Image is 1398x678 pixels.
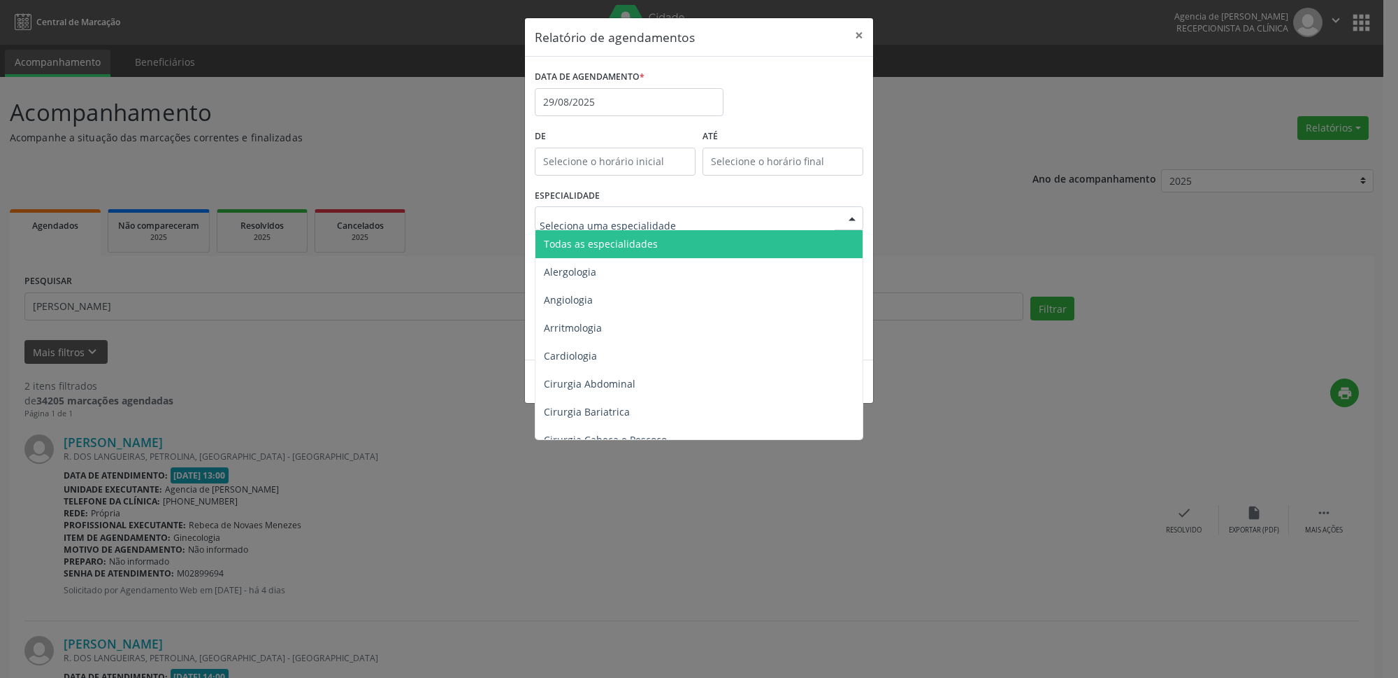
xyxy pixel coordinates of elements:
span: Cirurgia Abdominal [544,377,635,390]
span: Todas as especialidades [544,237,658,250]
label: DATA DE AGENDAMENTO [535,66,644,88]
span: Arritmologia [544,321,602,334]
button: Close [845,18,873,52]
label: ESPECIALIDADE [535,185,600,207]
span: Cirurgia Cabeça e Pescoço [544,433,667,446]
span: Alergologia [544,265,596,278]
label: De [535,126,696,148]
input: Seleciona uma especialidade [540,211,835,239]
input: Selecione o horário inicial [535,148,696,176]
h5: Relatório de agendamentos [535,28,695,46]
label: ATÉ [702,126,863,148]
input: Selecione o horário final [702,148,863,176]
span: Cardiologia [544,349,597,362]
span: Cirurgia Bariatrica [544,405,630,418]
span: Angiologia [544,293,593,306]
input: Selecione uma data ou intervalo [535,88,723,116]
